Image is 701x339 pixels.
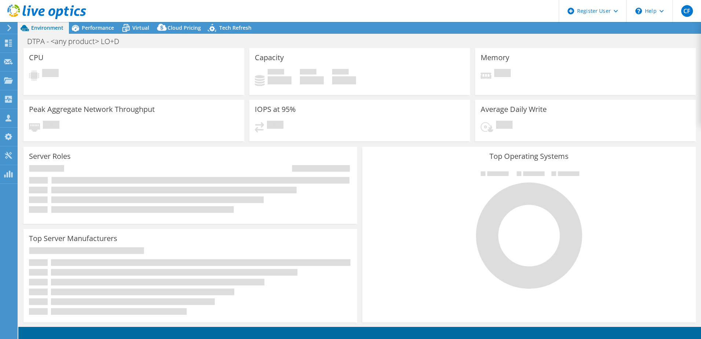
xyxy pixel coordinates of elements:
[82,24,114,31] span: Performance
[255,105,296,113] h3: IOPS at 95%
[43,121,59,131] span: Pending
[268,76,291,84] h4: 0 GiB
[29,234,117,243] h3: Top Server Manufacturers
[168,24,201,31] span: Cloud Pricing
[481,54,509,62] h3: Memory
[255,54,284,62] h3: Capacity
[31,24,63,31] span: Environment
[635,8,642,14] svg: \n
[29,105,155,113] h3: Peak Aggregate Network Throughput
[29,152,71,160] h3: Server Roles
[332,69,349,76] span: Total
[24,37,131,45] h1: DTPA - <any product> LO+D
[42,69,59,79] span: Pending
[300,69,316,76] span: Free
[681,5,693,17] span: CF
[132,24,149,31] span: Virtual
[494,69,511,79] span: Pending
[368,152,690,160] h3: Top Operating Systems
[268,69,284,76] span: Used
[219,24,252,31] span: Tech Refresh
[300,76,324,84] h4: 0 GiB
[267,121,283,131] span: Pending
[332,76,356,84] h4: 0 GiB
[29,54,44,62] h3: CPU
[481,105,547,113] h3: Average Daily Write
[496,121,513,131] span: Pending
